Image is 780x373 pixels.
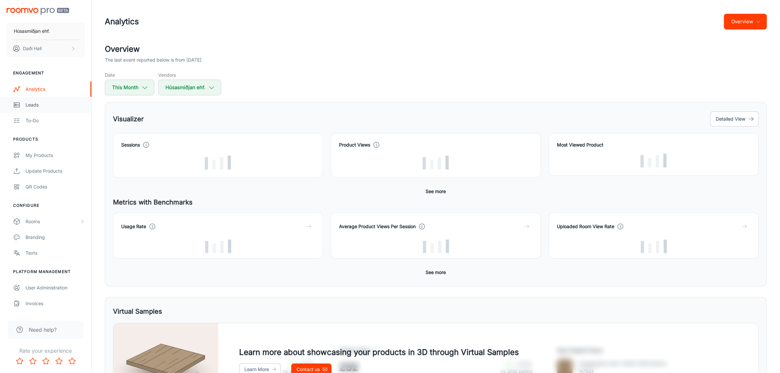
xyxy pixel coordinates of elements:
[26,101,85,108] div: Leads
[105,43,767,55] h2: Overview
[158,80,221,95] button: Húsasmiðjan ehf.
[557,141,751,148] h4: Most Viewed Product
[205,156,231,169] img: Loading
[423,240,449,253] img: Loading
[26,86,85,93] div: Analytics
[205,240,231,253] img: Loading
[29,326,57,334] span: Need help?
[13,355,26,368] button: Rate 1 star
[23,45,42,52] p: Daði Hall
[113,197,759,207] h5: Metrics with Benchmarks
[641,240,667,253] img: Loading
[710,111,759,127] button: Detailed View
[339,223,416,230] h4: Average Product Views Per Session
[105,71,154,78] h5: Date
[26,284,85,291] div: User Administration
[26,167,85,175] div: Update Products
[239,346,519,358] h4: Learn more about showcasing your products in 3D through Virtual Samples
[7,8,69,15] img: Roomvo PRO Beta
[105,16,139,28] h1: Analytics
[7,23,85,40] button: Húsasmiðjan ehf.
[113,306,162,316] h5: Virtual Samples
[121,223,146,230] h4: Usage Rate
[557,223,614,230] h4: Uploaded Room View Rate
[26,117,85,124] div: To-do
[423,266,449,278] button: See more
[105,80,154,95] button: This Month
[26,234,85,241] div: Branding
[26,249,85,257] div: Texts
[26,300,85,307] div: Invoices
[423,156,449,169] img: Loading
[26,152,85,159] div: My Products
[52,355,66,368] button: Rate 4 star
[158,71,221,78] h5: Vendors
[339,141,370,148] h4: Product Views
[121,141,140,148] h4: Sessions
[113,114,144,124] h5: Visualizer
[14,28,50,35] p: Húsasmiðjan ehf.
[26,183,85,190] div: QR Codes
[39,355,52,368] button: Rate 3 star
[105,56,201,64] p: The last event reported below is from [DATE]
[66,355,79,368] button: Rate 5 star
[26,355,39,368] button: Rate 2 star
[7,40,85,57] button: Daði Hall
[26,218,80,225] div: Rooms
[724,14,767,29] button: Overview
[423,186,449,197] button: See more
[5,347,86,355] p: Rate your experience
[640,154,667,167] img: Loading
